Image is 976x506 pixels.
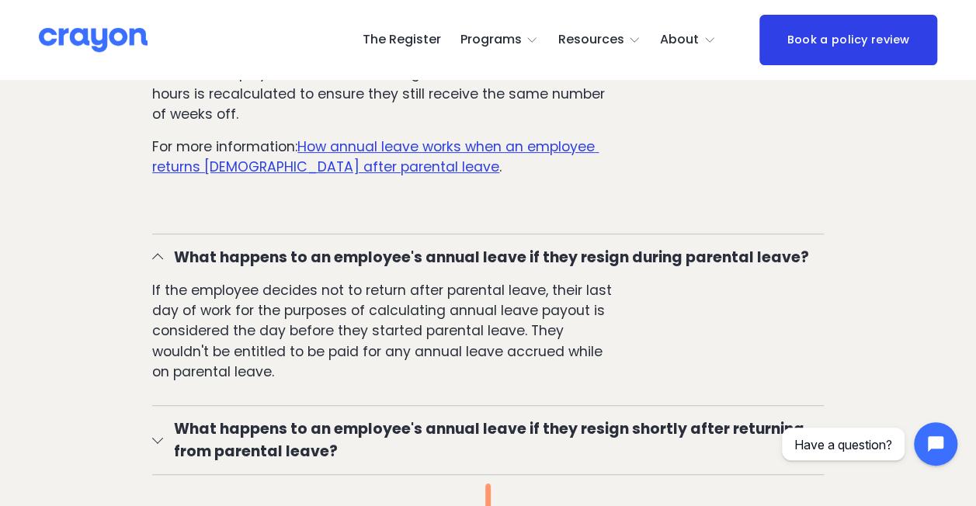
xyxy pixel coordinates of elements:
p: When an employee’s work hours change, their leave balance in hours is recalculated to ensure they... [152,63,622,124]
span: About [660,29,699,51]
img: Crayon [39,26,148,54]
div: What happens to an employee's annual leave if they resign during parental leave? [152,280,824,405]
span: What happens to an employee's annual leave if they resign during parental leave? [163,246,824,269]
a: The Register [363,28,441,53]
span: Resources [557,29,623,51]
a: folder dropdown [660,28,716,53]
a: Book a policy review [759,15,936,66]
span: What happens to an employee's annual leave if they resign shortly after returning from parental l... [163,418,824,463]
button: What happens to an employee's annual leave if they resign shortly after returning from parental l... [152,406,824,474]
a: folder dropdown [460,28,539,53]
button: What happens to an employee's annual leave if they resign during parental leave? [152,234,824,280]
p: For more information: . [152,137,622,178]
span: Programs [460,29,522,51]
a: folder dropdown [557,28,641,53]
p: If the employee decides not to return after parental leave, their last day of work for the purpos... [152,280,622,382]
a: How annual leave works when an employee returns [DEMOGRAPHIC_DATA] after parental leave [152,137,599,176]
